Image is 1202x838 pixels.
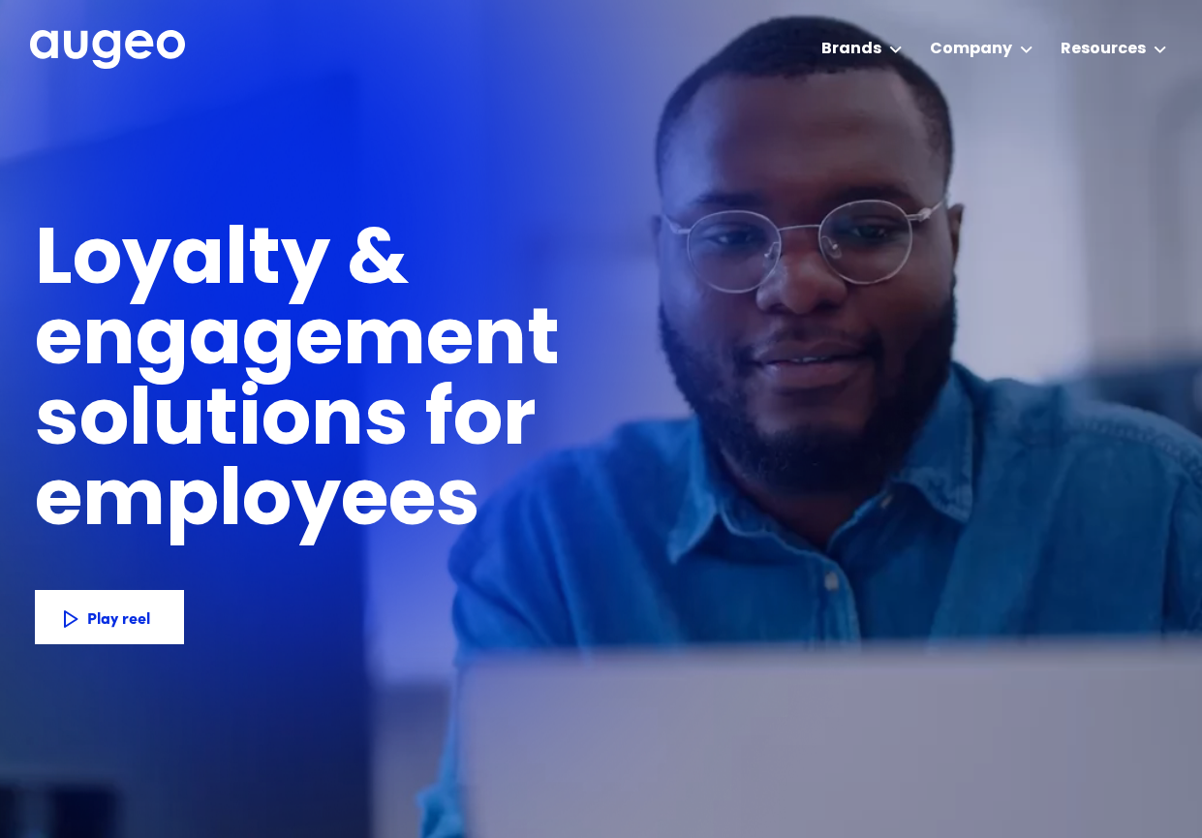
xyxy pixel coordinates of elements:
h1: Loyalty & engagement solutions for [35,223,872,464]
img: Augeo's full logo in white. [30,30,185,70]
a: home [30,30,185,71]
div: Resources [1061,38,1146,61]
div: Brands [821,38,881,61]
h1: employees [35,464,514,544]
div: Company [930,38,1012,61]
a: Play reel [35,590,184,644]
